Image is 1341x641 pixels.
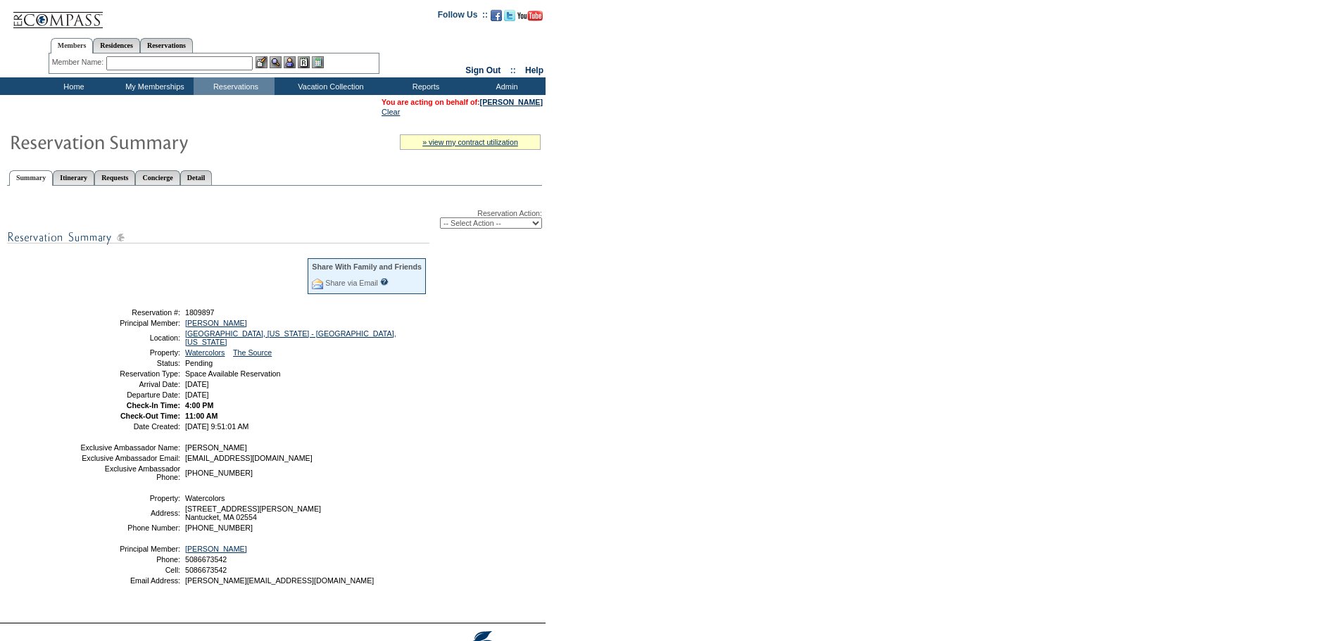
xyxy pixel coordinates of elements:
div: Reservation Action: [7,209,542,229]
span: 11:00 AM [185,412,218,420]
td: Location: [80,329,180,346]
a: Reservations [140,38,193,53]
a: [PERSON_NAME] [480,98,543,106]
a: Concierge [135,170,180,185]
span: Space Available Reservation [185,369,280,378]
td: Address: [80,504,180,521]
div: Share With Family and Friends [312,262,422,271]
img: View [270,56,282,68]
span: 5086673542 [185,566,227,574]
img: subTtlResSummary.gif [7,229,429,246]
img: b_calculator.gif [312,56,324,68]
td: Exclusive Ambassador Email: [80,454,180,462]
td: Reservations [194,77,275,95]
td: Follow Us :: [438,8,488,25]
td: Arrival Date: [80,380,180,388]
a: Become our fan on Facebook [491,14,502,23]
span: [STREET_ADDRESS][PERSON_NAME] Nantucket, MA 02554 [185,504,321,521]
span: [DATE] [185,380,209,388]
td: Exclusive Ambassador Phone: [80,464,180,481]
a: Detail [180,170,213,185]
a: Members [51,38,94,53]
td: Principal Member: [80,319,180,327]
td: Reservation Type: [80,369,180,378]
td: Reservation #: [80,308,180,317]
span: Watercolors [185,494,225,502]
td: Departure Date: [80,391,180,399]
a: Requests [94,170,135,185]
span: [EMAIL_ADDRESS][DOMAIN_NAME] [185,454,313,462]
span: 4:00 PM [185,401,213,410]
img: Become our fan on Facebook [491,10,502,21]
span: [DATE] [185,391,209,399]
a: Help [525,65,543,75]
a: Watercolors [185,348,225,357]
a: Summary [9,170,53,186]
td: Reports [384,77,465,95]
td: Property: [80,494,180,502]
a: [PERSON_NAME] [185,545,247,553]
span: [DATE] 9:51:01 AM [185,422,248,431]
a: Sign Out [465,65,500,75]
td: Vacation Collection [275,77,384,95]
img: Reservaton Summary [9,127,291,156]
div: Member Name: [52,56,106,68]
td: Property: [80,348,180,357]
td: Date Created: [80,422,180,431]
img: Reservations [298,56,310,68]
img: Subscribe to our YouTube Channel [517,11,543,21]
td: Phone Number: [80,523,180,532]
td: Home [32,77,113,95]
td: Principal Member: [80,545,180,553]
td: My Memberships [113,77,194,95]
span: 1809897 [185,308,215,317]
span: You are acting on behalf of: [382,98,543,106]
td: Email Address: [80,576,180,585]
td: Phone: [80,555,180,564]
a: Itinerary [53,170,94,185]
span: [PERSON_NAME][EMAIL_ADDRESS][DOMAIN_NAME] [185,576,374,585]
span: [PERSON_NAME] [185,443,247,452]
td: Cell: [80,566,180,574]
td: Exclusive Ambassador Name: [80,443,180,452]
strong: Check-Out Time: [120,412,180,420]
input: What is this? [380,278,389,286]
img: b_edit.gif [256,56,267,68]
a: Residences [93,38,140,53]
span: [PHONE_NUMBER] [185,469,253,477]
a: Follow us on Twitter [504,14,515,23]
td: Status: [80,359,180,367]
a: Subscribe to our YouTube Channel [517,14,543,23]
strong: Check-In Time: [127,401,180,410]
a: » view my contract utilization [422,138,518,146]
span: Pending [185,359,213,367]
a: [GEOGRAPHIC_DATA], [US_STATE] - [GEOGRAPHIC_DATA], [US_STATE] [185,329,396,346]
span: :: [510,65,516,75]
a: Share via Email [325,279,378,287]
img: Impersonate [284,56,296,68]
a: Clear [382,108,400,116]
a: [PERSON_NAME] [185,319,247,327]
span: [PHONE_NUMBER] [185,523,253,532]
img: Follow us on Twitter [504,10,515,21]
span: 5086673542 [185,555,227,564]
td: Admin [465,77,546,95]
a: The Source [233,348,272,357]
